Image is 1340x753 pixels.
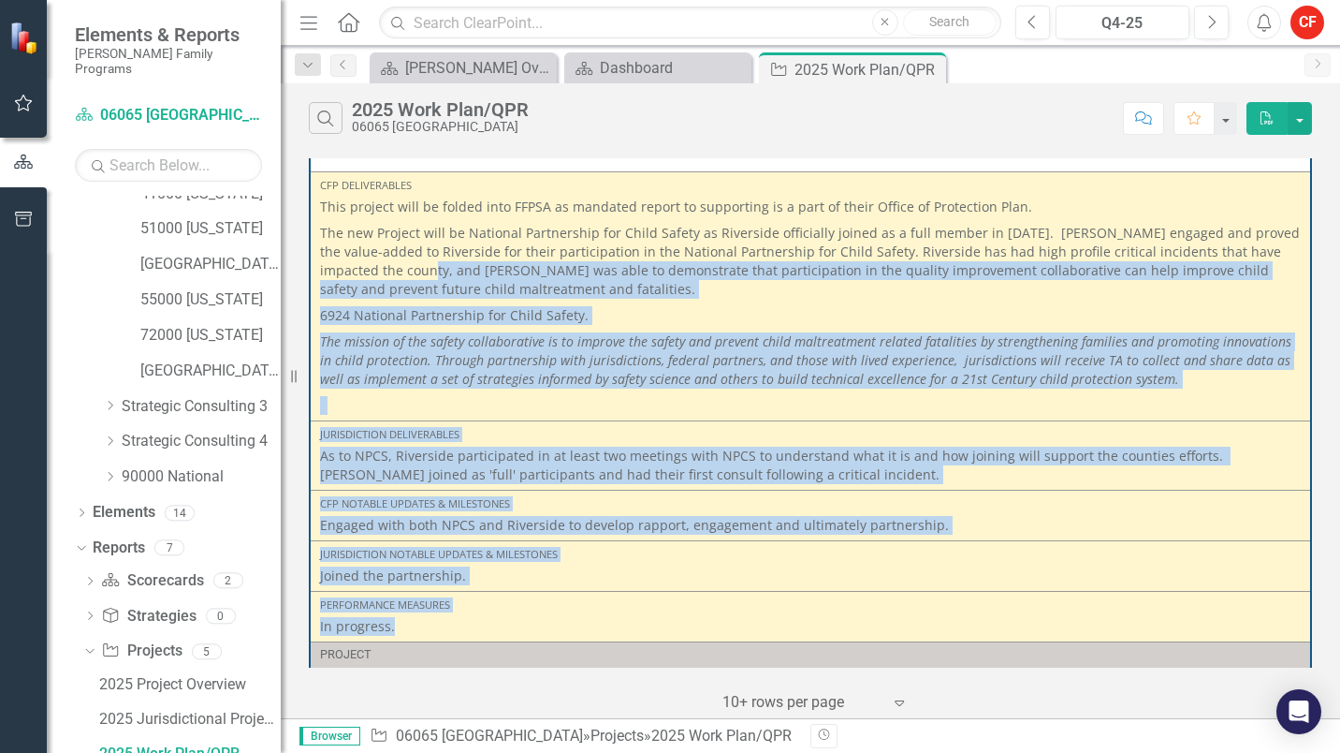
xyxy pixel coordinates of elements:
[320,303,1301,329] p: 6924 National Partnership for Child Safety.
[320,567,1301,585] p: Joined the partnership.
[352,120,529,134] div: 06065 [GEOGRAPHIC_DATA]
[206,608,236,624] div: 0
[903,9,997,36] button: Search
[1276,689,1321,734] div: Open Intercom Messenger
[569,56,747,80] a: Dashboard
[213,573,243,589] div: 2
[75,23,262,46] span: Elements & Reports
[154,540,184,556] div: 7
[101,570,203,592] a: Scorecards
[75,46,262,77] small: [PERSON_NAME] Family Programs
[299,727,360,746] span: Browser
[122,466,281,488] a: 90000 National
[405,56,552,80] div: [PERSON_NAME] Overview
[590,727,644,745] a: Projects
[1062,12,1183,35] div: Q4-25
[165,505,195,521] div: 14
[101,606,196,627] a: Strategies
[320,516,1301,535] p: Engaged with both NPCS and Riverside to develop rapport, engagement and ultimately partnership.
[370,726,796,747] div: » »
[320,648,1301,661] div: Project
[320,198,1301,220] p: This project will be folded into FFPSA as mandated report to supporting is a part of their Office...
[794,58,941,81] div: 2025 Work Plan/QPR
[95,703,281,733] a: 2025 Jurisdictional Projects Assessment
[320,178,1301,193] div: CFP Deliverables
[93,502,155,524] a: Elements
[140,218,281,240] a: 51000 [US_STATE]
[320,496,1301,511] div: CFP Notable Updates & Milestones
[320,598,1301,613] div: Performance Measures
[7,20,43,55] img: ClearPoint Strategy
[320,617,1301,636] p: In progress.
[651,727,792,745] div: 2025 Work Plan/QPR
[192,643,222,659] div: 5
[379,7,1001,39] input: Search ClearPoint...
[320,220,1301,303] p: The new Project will be National Partnership for Child Safety as Riverside officially joined as a...
[140,325,281,347] a: 72000 [US_STATE]
[99,711,281,728] div: 2025 Jurisdictional Projects Assessment
[101,641,182,662] a: Projects
[320,667,1301,684] a: 5803 Permanency Collaborations
[140,289,281,311] a: 55000 [US_STATE]
[140,361,281,382] a: [GEOGRAPHIC_DATA]
[122,396,281,418] a: Strategic Consulting 3
[99,676,281,693] div: 2025 Project Overview
[93,538,145,559] a: Reports
[320,332,1291,388] em: The mission of the safety collaborative is to improve the safety and prevent child maltreatment r...
[320,447,1301,484] p: As to NPCS, Riverside participated in at least two meetings with NPCS to understand what it is an...
[75,149,262,182] input: Search Below...
[122,431,281,452] a: Strategic Consulting 4
[1056,6,1189,39] button: Q4-25
[75,105,262,126] a: 06065 [GEOGRAPHIC_DATA]
[396,727,583,745] a: 06065 [GEOGRAPHIC_DATA]
[600,56,747,80] div: Dashboard
[352,99,529,120] div: 2025 Work Plan/QPR
[1290,6,1324,39] button: CF
[320,427,1301,442] div: Jurisdiction Deliverables
[140,254,281,275] a: [GEOGRAPHIC_DATA][US_STATE]
[320,547,1301,562] div: Jurisdiction Notable Updates & Milestones
[95,669,281,699] a: 2025 Project Overview
[929,14,969,29] span: Search
[374,56,552,80] a: [PERSON_NAME] Overview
